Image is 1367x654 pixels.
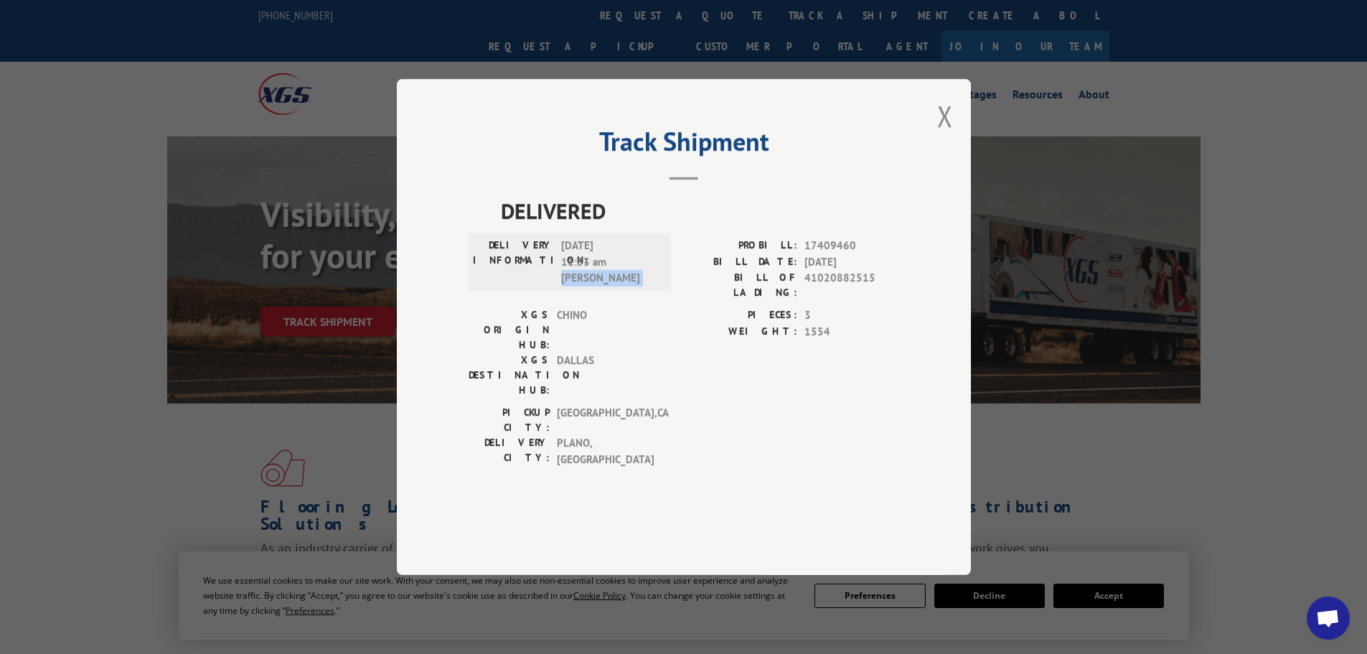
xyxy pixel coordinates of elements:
[469,131,899,159] h2: Track Shipment
[557,307,654,352] span: CHINO
[684,270,797,300] label: BILL OF LADING:
[937,97,953,135] button: Close modal
[469,352,550,398] label: XGS DESTINATION HUB:
[804,307,899,324] span: 3
[469,307,550,352] label: XGS ORIGIN HUB:
[684,307,797,324] label: PIECES:
[804,324,899,340] span: 1554
[804,238,899,254] span: 17409460
[557,405,654,435] span: [GEOGRAPHIC_DATA] , CA
[561,238,658,286] span: [DATE] 11:53 am [PERSON_NAME]
[469,435,550,467] label: DELIVERY CITY:
[501,195,899,227] span: DELIVERED
[557,435,654,467] span: PLANO , [GEOGRAPHIC_DATA]
[684,324,797,340] label: WEIGHT:
[473,238,554,286] label: DELIVERY INFORMATION:
[804,270,899,300] span: 41020882515
[684,254,797,271] label: BILL DATE:
[804,254,899,271] span: [DATE]
[557,352,654,398] span: DALLAS
[469,405,550,435] label: PICKUP CITY:
[1307,597,1350,640] a: Open chat
[684,238,797,254] label: PROBILL:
